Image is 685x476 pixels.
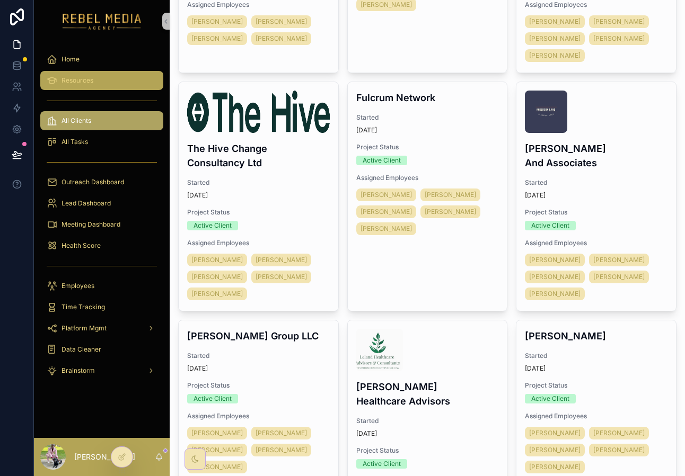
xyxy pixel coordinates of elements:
[187,444,247,456] a: [PERSON_NAME]
[420,188,480,201] a: [PERSON_NAME]
[40,194,163,213] a: Lead Dashboard
[589,32,649,45] a: [PERSON_NAME]
[62,138,88,146] span: All Tasks
[525,91,567,133] img: Blue-Logo.png
[356,205,416,218] a: [PERSON_NAME]
[529,429,581,437] span: [PERSON_NAME]
[191,256,243,264] span: [PERSON_NAME]
[425,208,476,216] span: [PERSON_NAME]
[593,429,645,437] span: [PERSON_NAME]
[40,111,163,130] a: All Clients
[593,17,645,26] span: [PERSON_NAME]
[187,208,330,217] span: Project Status
[187,461,247,473] a: [PERSON_NAME]
[425,191,476,199] span: [PERSON_NAME]
[361,224,412,233] span: [PERSON_NAME]
[62,282,94,290] span: Employees
[589,444,649,456] a: [PERSON_NAME]
[187,254,247,266] a: [PERSON_NAME]
[525,208,668,217] span: Project Status
[187,15,247,28] a: [PERSON_NAME]
[251,271,311,283] a: [PERSON_NAME]
[356,446,499,455] span: Project Status
[40,71,163,90] a: Resources
[62,199,111,208] span: Lead Dashboard
[525,288,585,300] a: [PERSON_NAME]
[34,42,170,394] div: scrollable content
[525,364,546,373] p: [DATE]
[529,446,581,454] span: [PERSON_NAME]
[529,17,581,26] span: [PERSON_NAME]
[187,178,330,187] span: Started
[525,178,668,187] span: Started
[363,459,401,469] div: Active Client
[531,394,569,403] div: Active Client
[525,412,668,420] span: Assigned Employees
[178,82,339,311] a: hive__combined_logo_green.pngThe Hive Change Consultancy LtdStarted[DATE]Project StatusActive Cli...
[356,91,499,105] h4: Fulcrum Network
[40,361,163,380] a: Brainstorm
[191,463,243,471] span: [PERSON_NAME]
[593,34,645,43] span: [PERSON_NAME]
[62,324,107,333] span: Platform Mgmt
[516,82,677,311] a: Blue-Logo.png[PERSON_NAME] And AssociatesStarted[DATE]Project StatusActive ClientAssigned Employe...
[525,191,546,200] p: [DATE]
[40,276,163,295] a: Employees
[531,221,569,230] div: Active Client
[525,271,585,283] a: [PERSON_NAME]
[191,446,243,454] span: [PERSON_NAME]
[62,241,101,250] span: Health Score
[525,15,585,28] a: [PERSON_NAME]
[356,429,377,438] p: [DATE]
[256,17,307,26] span: [PERSON_NAME]
[529,290,581,298] span: [PERSON_NAME]
[525,329,668,343] h4: [PERSON_NAME]
[525,427,585,439] a: [PERSON_NAME]
[187,141,330,170] h4: The Hive Change Consultancy Ltd
[187,32,247,45] a: [PERSON_NAME]
[356,417,499,425] span: Started
[356,188,416,201] a: [PERSON_NAME]
[187,364,208,373] p: [DATE]
[529,463,581,471] span: [PERSON_NAME]
[525,254,585,266] a: [PERSON_NAME]
[356,380,499,408] h4: [PERSON_NAME] Healthcare Advisors
[529,256,581,264] span: [PERSON_NAME]
[347,82,508,311] a: Fulcrum NetworkStarted[DATE]Project StatusActive ClientAssigned Employees[PERSON_NAME][PERSON_NAM...
[525,49,585,62] a: [PERSON_NAME]
[525,444,585,456] a: [PERSON_NAME]
[191,17,243,26] span: [PERSON_NAME]
[63,13,142,30] img: App logo
[187,381,330,390] span: Project Status
[525,32,585,45] a: [PERSON_NAME]
[356,329,403,371] img: Screenshot-2025-06-17-at-12.12.55-AM.png
[525,461,585,473] a: [PERSON_NAME]
[62,178,124,186] span: Outreach Dashboard
[589,15,649,28] a: [PERSON_NAME]
[251,254,311,266] a: [PERSON_NAME]
[356,126,377,134] p: [DATE]
[62,345,101,354] span: Data Cleaner
[356,143,499,151] span: Project Status
[194,221,232,230] div: Active Client
[40,215,163,234] a: Meeting Dashboard
[40,319,163,338] a: Platform Mgmt
[191,290,243,298] span: [PERSON_NAME]
[525,1,668,9] span: Assigned Employees
[525,352,668,360] span: Started
[40,173,163,192] a: Outreach Dashboard
[356,222,416,235] a: [PERSON_NAME]
[589,427,649,439] a: [PERSON_NAME]
[40,132,163,151] a: All Tasks
[420,205,480,218] a: [PERSON_NAME]
[361,1,412,9] span: [PERSON_NAME]
[40,236,163,255] a: Health Score
[363,156,401,165] div: Active Client
[62,303,105,311] span: Time Tracking
[361,208,412,216] span: [PERSON_NAME]
[251,15,311,28] a: [PERSON_NAME]
[251,427,311,439] a: [PERSON_NAME]
[62,366,95,375] span: Brainstorm
[361,191,412,199] span: [PERSON_NAME]
[529,273,581,281] span: [PERSON_NAME]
